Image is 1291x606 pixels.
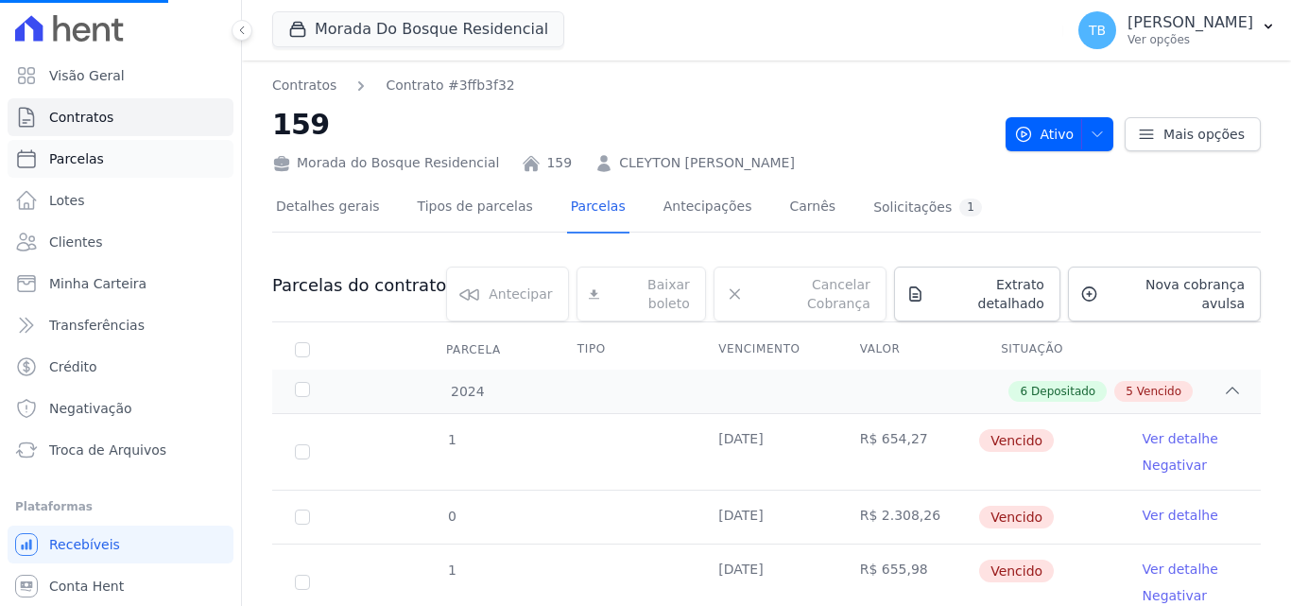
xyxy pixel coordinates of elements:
a: Mais opções [1125,117,1261,151]
a: Tipos de parcelas [414,183,537,234]
span: 1 [446,432,456,447]
a: Ver detalhe [1143,429,1218,448]
div: Parcela [423,331,524,369]
span: 0 [446,509,456,524]
a: Recebíveis [8,526,233,563]
span: Lotes [49,191,85,210]
span: Clientes [49,233,102,251]
a: Carnês [785,183,839,234]
span: Vencido [979,560,1054,582]
span: Mais opções [1163,125,1245,144]
th: Vencimento [696,330,836,370]
span: Extrato detalhado [932,275,1044,313]
a: Troca de Arquivos [8,431,233,469]
span: Recebíveis [49,535,120,554]
span: Visão Geral [49,66,125,85]
a: 159 [546,153,572,173]
div: Solicitações [873,199,982,216]
a: Lotes [8,182,233,219]
a: Visão Geral [8,57,233,95]
span: Vencido [979,429,1054,452]
span: Minha Carteira [49,274,146,293]
a: Minha Carteira [8,265,233,303]
input: default [295,444,310,459]
a: Crédito [8,348,233,386]
a: Extrato detalhado [894,267,1060,321]
nav: Breadcrumb [272,76,515,95]
a: CLEYTON [PERSON_NAME] [619,153,795,173]
button: Morada Do Bosque Residencial [272,11,564,47]
span: TB [1089,24,1106,37]
span: Vencido [1137,383,1181,400]
th: Valor [837,330,978,370]
a: Detalhes gerais [272,183,384,234]
td: [DATE] [696,414,836,490]
a: Parcelas [567,183,629,234]
a: Ver detalhe [1143,560,1218,579]
a: Contratos [272,76,336,95]
a: Contratos [8,98,233,136]
span: Ativo [1014,117,1075,151]
input: default [295,575,310,590]
span: Depositado [1031,383,1095,400]
span: Transferências [49,316,145,335]
nav: Breadcrumb [272,76,990,95]
a: Negativar [1143,458,1208,473]
a: Negativação [8,390,233,427]
span: Nova cobrança avulsa [1106,275,1245,313]
h3: Parcelas do contrato [272,274,446,297]
a: Conta Hent [8,567,233,605]
span: Vencido [979,506,1054,528]
th: Tipo [555,330,696,370]
div: 1 [959,199,982,216]
td: R$ 2.308,26 [837,491,978,544]
button: TB [PERSON_NAME] Ver opções [1063,4,1291,57]
p: Ver opções [1127,32,1253,47]
a: Nova cobrança avulsa [1068,267,1261,321]
a: Negativar [1143,588,1208,603]
th: Situação [978,330,1119,370]
span: Troca de Arquivos [49,441,166,459]
a: Parcelas [8,140,233,178]
a: Transferências [8,306,233,344]
a: Contrato #3ffb3f32 [386,76,514,95]
td: R$ 654,27 [837,414,978,490]
span: Negativação [49,399,132,418]
button: Ativo [1006,117,1114,151]
a: Ver detalhe [1143,506,1218,525]
span: Crédito [49,357,97,376]
span: Contratos [49,108,113,127]
input: default [295,510,310,525]
span: 6 [1020,383,1027,400]
span: Parcelas [49,149,104,168]
td: [DATE] [696,491,836,544]
span: 1 [446,563,456,578]
span: Conta Hent [49,577,124,596]
div: Plataformas [15,495,226,518]
a: Antecipações [660,183,756,234]
p: [PERSON_NAME] [1127,13,1253,32]
a: Clientes [8,223,233,261]
h2: 159 [272,103,990,146]
a: Solicitações1 [869,183,986,234]
span: 5 [1126,383,1133,400]
div: Morada do Bosque Residencial [272,153,499,173]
